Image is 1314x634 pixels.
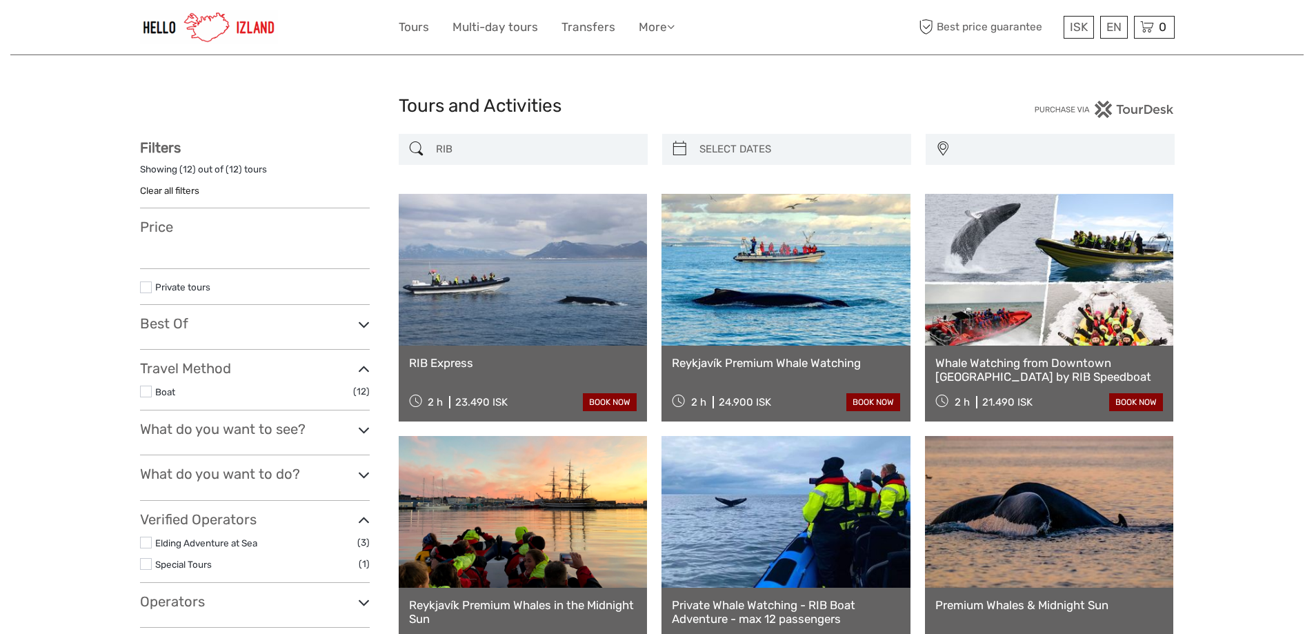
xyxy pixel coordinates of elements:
a: Reykjavík Premium Whale Watching [672,356,900,370]
a: Elding Adventure at Sea [155,537,257,548]
label: 12 [183,163,192,176]
span: (12) [353,384,370,399]
span: 0 [1157,20,1168,34]
h1: Tours and Activities [399,95,916,117]
strong: Filters [140,139,181,156]
input: SEARCH [430,137,641,161]
h3: Operators [140,593,370,610]
img: PurchaseViaTourDesk.png [1034,101,1174,118]
img: 1270-cead85dc-23af-4572-be81-b346f9cd5751_logo_small.jpg [140,10,278,44]
a: Multi-day tours [452,17,538,37]
span: 2 h [955,396,970,408]
a: Special Tours [155,559,212,570]
a: book now [583,393,637,411]
a: book now [1109,393,1163,411]
a: book now [846,393,900,411]
a: Whale Watching from Downtown [GEOGRAPHIC_DATA] by RIB Speedboat [935,356,1164,384]
span: 2 h [428,396,443,408]
span: ISK [1070,20,1088,34]
span: (3) [357,535,370,551]
span: (1) [359,556,370,572]
div: EN [1100,16,1128,39]
div: 24.900 ISK [719,396,771,408]
div: 21.490 ISK [982,396,1033,408]
div: Showing ( ) out of ( ) tours [140,163,370,184]
a: Private tours [155,281,210,293]
a: Private Whale Watching - RIB Boat Adventure - max 12 passengers [672,598,900,626]
a: Premium Whales & Midnight Sun [935,598,1164,612]
a: Clear all filters [140,185,199,196]
h3: Price [140,219,370,235]
a: RIB Express [409,356,637,370]
h3: What do you want to do? [140,466,370,482]
h3: Best Of [140,315,370,332]
a: Tours [399,17,429,37]
h3: Verified Operators [140,511,370,528]
h3: What do you want to see? [140,421,370,437]
h3: Travel Method [140,360,370,377]
label: 12 [229,163,239,176]
div: 23.490 ISK [455,396,508,408]
a: Reykjavík Premium Whales in the Midnight Sun [409,598,637,626]
span: 2 h [691,396,706,408]
span: Best price guarantee [916,16,1060,39]
input: SELECT DATES [694,137,904,161]
a: More [639,17,675,37]
a: Transfers [561,17,615,37]
a: Boat [155,386,175,397]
